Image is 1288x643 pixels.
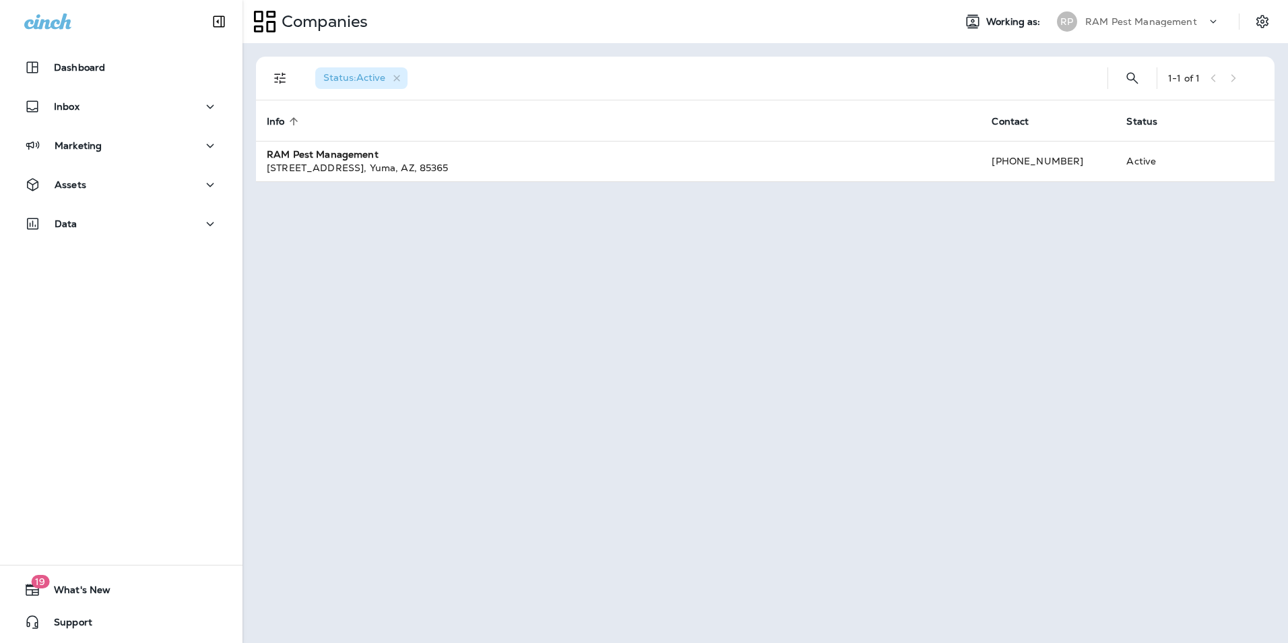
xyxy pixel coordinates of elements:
span: Working as: [986,16,1043,28]
span: What's New [40,584,110,601]
button: Dashboard [13,54,229,81]
button: Assets [13,171,229,198]
p: Dashboard [54,62,105,73]
strong: RAM Pest Management [267,148,379,160]
td: Active [1116,141,1202,181]
td: [PHONE_NUMBER] [981,141,1116,181]
span: Contact [992,116,1029,127]
p: Marketing [55,140,102,151]
span: Contact [992,115,1046,127]
p: RAM Pest Management [1085,16,1197,27]
button: Filters [267,65,294,92]
p: Data [55,218,77,229]
span: Support [40,617,92,633]
button: Support [13,609,229,636]
span: Status [1126,116,1157,127]
span: Status : Active [323,71,385,84]
p: Assets [55,179,86,190]
div: 1 - 1 of 1 [1168,73,1200,84]
p: Companies [276,11,368,32]
div: [STREET_ADDRESS] , Yuma , AZ , 85365 [267,161,970,175]
span: Info [267,116,285,127]
span: Info [267,115,302,127]
span: 19 [31,575,49,588]
p: Inbox [54,101,79,112]
button: Data [13,210,229,237]
button: Collapse Sidebar [200,8,238,35]
button: Search Companies [1119,65,1146,92]
div: Status:Active [315,67,408,89]
button: Inbox [13,93,229,120]
div: RP [1057,11,1077,32]
button: 19What's New [13,576,229,603]
button: Settings [1250,9,1275,34]
button: Marketing [13,132,229,159]
span: Status [1126,115,1175,127]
